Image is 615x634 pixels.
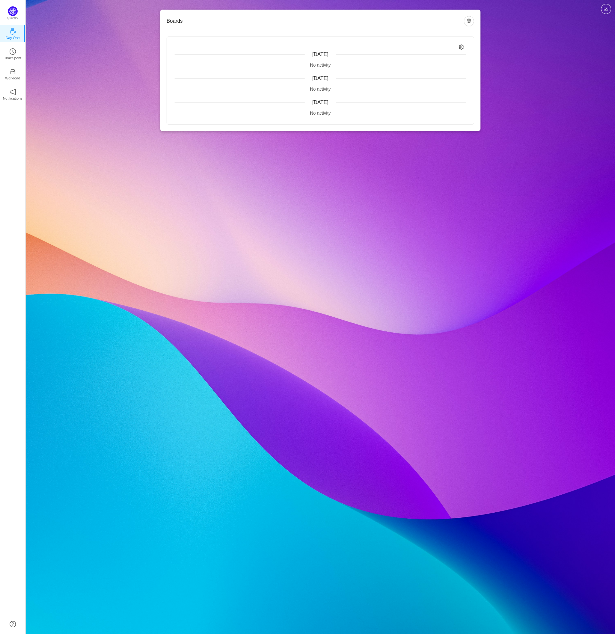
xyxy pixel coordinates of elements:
[5,35,20,41] p: Day One
[7,16,18,20] p: Quantify
[10,69,16,75] i: icon: inbox
[459,45,464,50] i: icon: setting
[10,30,16,37] a: icon: coffeeDay One
[175,86,466,93] div: No activity
[8,6,18,16] img: Quantify
[10,28,16,35] i: icon: coffee
[10,70,16,77] a: icon: inboxWorkload
[10,621,16,627] a: icon: question-circle
[175,62,466,69] div: No activity
[3,95,22,101] p: Notifications
[10,48,16,55] i: icon: clock-circle
[10,91,16,97] a: icon: notificationNotifications
[464,16,474,26] button: icon: setting
[10,50,16,57] a: icon: clock-circleTimeSpent
[175,110,466,117] div: No activity
[10,89,16,95] i: icon: notification
[312,100,328,105] span: [DATE]
[167,18,464,24] h3: Boards
[5,75,20,81] p: Workload
[601,4,611,14] button: icon: picture
[312,52,328,57] span: [DATE]
[312,76,328,81] span: [DATE]
[4,55,21,61] p: TimeSpent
